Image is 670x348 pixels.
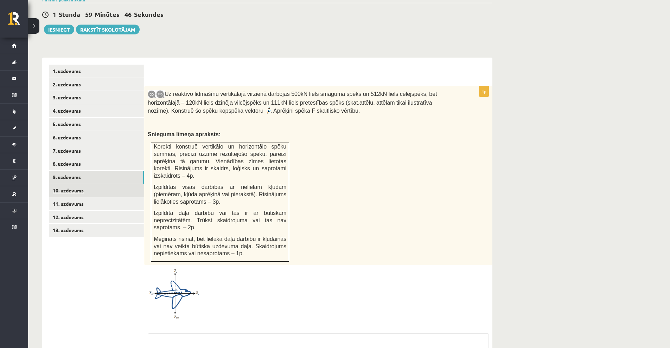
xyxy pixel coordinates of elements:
a: Rakstīt skolotājam [76,25,140,34]
img: Balts.png [151,74,154,77]
span: 59 [85,10,92,18]
a: 2. uzdevums [49,78,144,91]
span: Izpildīta daļa darbību vai tās ir ar būtiskām neprecizitātēm. Trūkst skaidrojuma vai tas nav sapr... [154,210,286,230]
a: 1. uzdevums [49,65,144,78]
img: 9k= [148,90,156,98]
img: 1.png [148,269,200,319]
span: Mēģināts risināt, bet lielākā daļa darbību ir kļūdainas vai nav veikta būtiska uzdevuma daļa. Ska... [154,236,286,256]
a: 13. uzdevums [49,224,144,237]
img: 9k= [156,90,165,98]
a: 10. uzdevums [49,184,144,197]
a: 12. uzdevums [49,211,144,224]
a: 6. uzdevums [49,131,144,144]
a: 4. uzdevums [49,104,144,117]
a: Rīgas 1. Tālmācības vidusskola [8,12,28,30]
a: 8. uzdevums [49,157,144,170]
a: 11. uzdevums [49,197,144,210]
span: Sekundes [134,10,164,18]
a: 3. uzdevums [49,91,144,104]
button: Iesniegt [44,25,74,34]
img: 2wECAwECAwECAwECAwECAwECAwECAwECAwECAwECAwECAwU7ICCOEjKeopOMkxG8wRCh6UqXdK6PEAwXIoqCIGrZjMEFQyQRP... [266,107,270,116]
a: 9. uzdevums [49,171,144,184]
span: Izpildītas visas darbības ar nelielām kļūdām (piemēram, kļūda aprēķinā vai pierakstā). Risinājums... [154,184,286,204]
a: 7. uzdevums [49,144,144,157]
span: Minūtes [95,10,120,18]
span: Korekti konstruē vertikālo un horizontālo spēku summas, precīzi uzzīmē rezultējošo spēku, pareizi... [154,144,286,178]
span: 46 [125,10,132,18]
span: Uz reaktīvo lidmašīnu vertikālajā virzienā darbojas 500kN liels smaguma spēks un 512kN liels cēlē... [148,91,437,114]
p: 4p [479,86,489,97]
span: . Aprēķini spēka F skaitlisko vērtību. [270,108,360,114]
span: Snieguma līmeņa apraksts: [148,131,221,137]
span: Stunda [59,10,80,18]
span: 1 [53,10,56,18]
a: 5. uzdevums [49,118,144,131]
